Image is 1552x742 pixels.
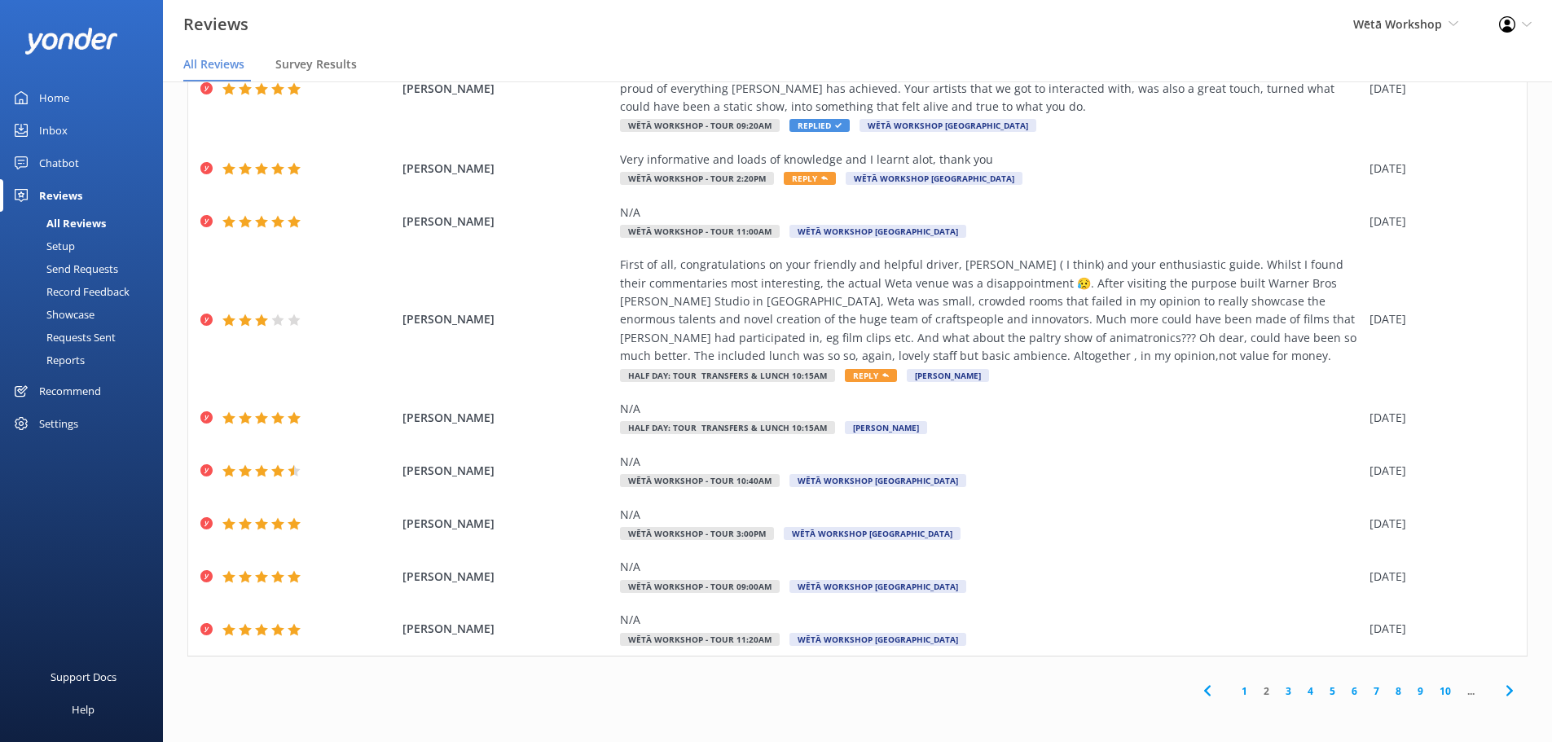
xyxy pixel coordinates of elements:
[72,693,95,726] div: Help
[1370,568,1506,586] div: [DATE]
[907,369,989,382] span: [PERSON_NAME]
[402,310,613,328] span: [PERSON_NAME]
[789,580,966,593] span: Wētā Workshop [GEOGRAPHIC_DATA]
[183,56,244,72] span: All Reviews
[402,409,613,427] span: [PERSON_NAME]
[1353,16,1442,32] span: Wētā Workshop
[620,474,780,487] span: Wētā Workshop - Tour 10:40am
[1277,683,1299,699] a: 3
[1321,683,1343,699] a: 5
[620,172,774,185] span: Wētā Workshop - Tour 2:20pm
[789,474,966,487] span: Wētā Workshop [GEOGRAPHIC_DATA]
[1409,683,1431,699] a: 9
[620,151,1361,169] div: Very informative and loads of knowledge and I learnt alot, thank you
[402,568,613,586] span: [PERSON_NAME]
[784,172,836,185] span: Reply
[39,114,68,147] div: Inbox
[620,633,780,646] span: Wētā Workshop - Tour 11:20am
[51,661,117,693] div: Support Docs
[1387,683,1409,699] a: 8
[10,280,130,303] div: Record Feedback
[10,257,163,280] a: Send Requests
[10,212,163,235] a: All Reviews
[789,633,966,646] span: Wētā Workshop [GEOGRAPHIC_DATA]
[10,326,163,349] a: Requests Sent
[620,611,1361,629] div: N/A
[402,160,613,178] span: [PERSON_NAME]
[860,119,1036,132] span: Wētā Workshop [GEOGRAPHIC_DATA]
[1370,213,1506,231] div: [DATE]
[845,421,927,434] span: [PERSON_NAME]
[10,303,95,326] div: Showcase
[620,453,1361,471] div: N/A
[10,235,163,257] a: Setup
[620,256,1361,365] div: First of all, congratulations on your friendly and helpful driver, [PERSON_NAME] ( I think) and y...
[620,558,1361,576] div: N/A
[39,375,101,407] div: Recommend
[39,407,78,440] div: Settings
[1255,683,1277,699] a: 2
[402,620,613,638] span: [PERSON_NAME]
[1343,683,1365,699] a: 6
[10,212,106,235] div: All Reviews
[402,80,613,98] span: [PERSON_NAME]
[1431,683,1459,699] a: 10
[620,580,780,593] span: Wētā Workshop - Tour 09:00am
[1370,515,1506,533] div: [DATE]
[620,421,835,434] span: Half day: Tour Transfers & Lunch 10:15am
[620,400,1361,418] div: N/A
[1370,80,1506,98] div: [DATE]
[10,280,163,303] a: Record Feedback
[10,235,75,257] div: Setup
[10,257,118,280] div: Send Requests
[1459,683,1483,699] span: ...
[620,527,774,540] span: Wētā Workshop - Tour 3:00pm
[24,28,118,55] img: yonder-white-logo.png
[620,119,780,132] span: Wētā Workshop - Tour 09:20am
[402,213,613,231] span: [PERSON_NAME]
[1370,620,1506,638] div: [DATE]
[620,369,835,382] span: Half day: Tour Transfers & Lunch 10:15am
[10,326,116,349] div: Requests Sent
[39,81,69,114] div: Home
[10,303,163,326] a: Showcase
[620,506,1361,524] div: N/A
[39,179,82,212] div: Reviews
[402,462,613,480] span: [PERSON_NAME]
[10,349,163,371] a: Reports
[402,515,613,533] span: [PERSON_NAME]
[789,119,850,132] span: Replied
[1365,683,1387,699] a: 7
[10,349,85,371] div: Reports
[620,204,1361,222] div: N/A
[845,369,897,382] span: Reply
[846,172,1022,185] span: Wētā Workshop [GEOGRAPHIC_DATA]
[275,56,357,72] span: Survey Results
[784,527,961,540] span: Wētā Workshop [GEOGRAPHIC_DATA]
[1370,409,1506,427] div: [DATE]
[1299,683,1321,699] a: 4
[39,147,79,179] div: Chatbot
[1370,462,1506,480] div: [DATE]
[1233,683,1255,699] a: 1
[1370,310,1506,328] div: [DATE]
[789,225,966,238] span: Wētā Workshop [GEOGRAPHIC_DATA]
[183,11,248,37] h3: Reviews
[1370,160,1506,178] div: [DATE]
[620,225,780,238] span: Wētā Workshop - Tour 11:00am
